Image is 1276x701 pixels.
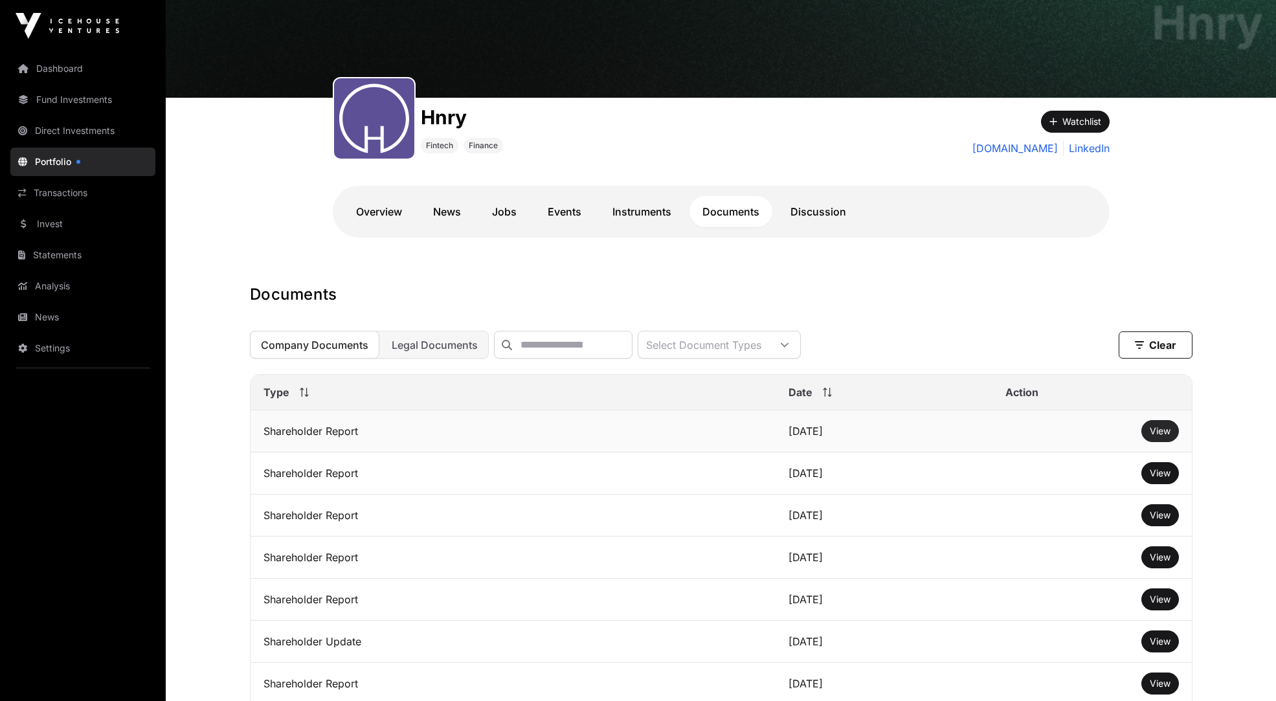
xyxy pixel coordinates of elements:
[251,537,776,579] td: Shareholder Report
[1150,467,1170,480] a: View
[776,579,992,621] td: [DATE]
[16,13,119,39] img: Icehouse Ventures Logo
[10,303,155,331] a: News
[1150,678,1170,689] span: View
[10,85,155,114] a: Fund Investments
[1005,384,1038,400] span: Action
[420,196,474,227] a: News
[261,339,368,351] span: Company Documents
[10,117,155,145] a: Direct Investments
[1150,467,1170,478] span: View
[778,196,859,227] a: Discussion
[1211,639,1276,701] iframe: Chat Widget
[1041,111,1110,133] button: Watchlist
[10,241,155,269] a: Statements
[972,140,1058,156] a: [DOMAIN_NAME]
[251,579,776,621] td: Shareholder Report
[1119,331,1192,359] button: Clear
[1150,509,1170,520] span: View
[776,621,992,663] td: [DATE]
[1150,636,1170,647] span: View
[1063,140,1110,156] a: LinkedIn
[251,495,776,537] td: Shareholder Report
[1150,635,1170,648] a: View
[1150,593,1170,606] a: View
[10,179,155,207] a: Transactions
[343,196,1099,227] nav: Tabs
[426,140,453,151] span: Fintech
[1141,588,1179,610] button: View
[421,106,503,129] h1: Hnry
[535,196,594,227] a: Events
[479,196,530,227] a: Jobs
[251,410,776,452] td: Shareholder Report
[1141,462,1179,484] button: View
[776,410,992,452] td: [DATE]
[776,537,992,579] td: [DATE]
[1150,594,1170,605] span: View
[1150,551,1170,562] span: View
[789,384,812,400] span: Date
[776,452,992,495] td: [DATE]
[1150,425,1170,436] span: View
[1141,420,1179,442] button: View
[10,272,155,300] a: Analysis
[263,384,289,400] span: Type
[599,196,684,227] a: Instruments
[251,621,776,663] td: Shareholder Update
[1141,630,1179,652] button: View
[1141,673,1179,695] button: View
[1150,551,1170,564] a: View
[1141,546,1179,568] button: View
[1150,509,1170,522] a: View
[251,452,776,495] td: Shareholder Report
[1141,504,1179,526] button: View
[638,331,769,358] div: Select Document Types
[10,148,155,176] a: Portfolio
[469,140,498,151] span: Finance
[343,196,415,227] a: Overview
[10,210,155,238] a: Invest
[1150,425,1170,438] a: View
[776,495,992,537] td: [DATE]
[381,331,489,359] button: Legal Documents
[1150,677,1170,690] a: View
[392,339,478,351] span: Legal Documents
[250,331,379,359] button: Company Documents
[10,334,155,362] a: Settings
[339,83,409,153] img: Hnry.svg
[689,196,772,227] a: Documents
[10,54,155,83] a: Dashboard
[250,284,1192,305] h1: Documents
